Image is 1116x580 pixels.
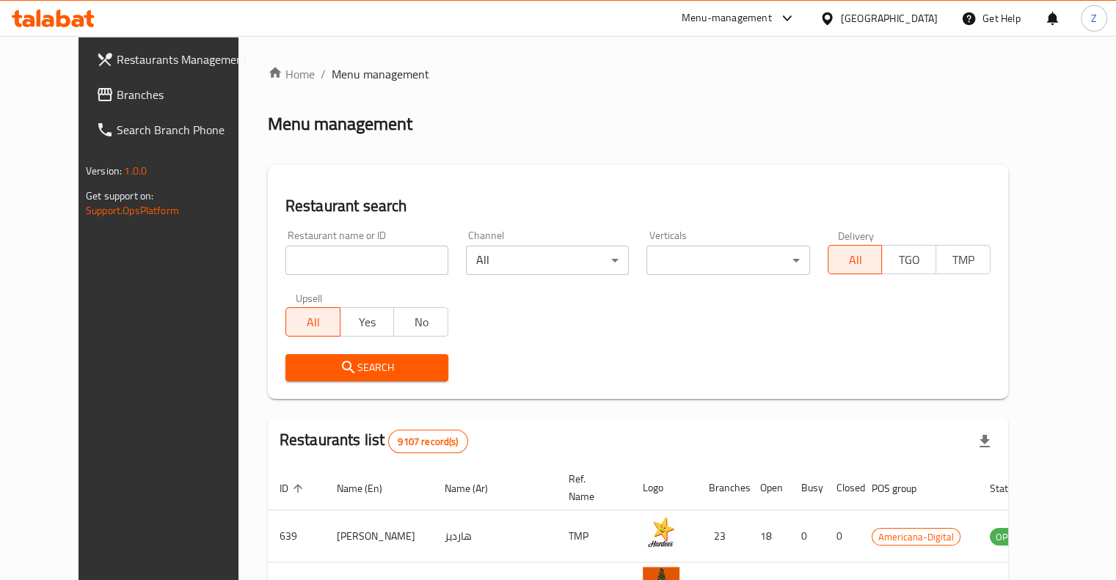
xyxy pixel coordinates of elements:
[841,10,938,26] div: [GEOGRAPHIC_DATA]
[297,359,437,377] span: Search
[433,510,557,562] td: هارديز
[86,186,153,205] span: Get support on:
[340,307,395,337] button: Yes
[990,480,1037,497] span: Status
[388,430,467,453] div: Total records count
[84,112,265,147] a: Search Branch Phone
[285,246,448,275] input: Search for restaurant name or ID..
[280,480,307,497] span: ID
[389,435,467,449] span: 9107 record(s)
[296,293,323,303] label: Upsell
[872,480,936,497] span: POS group
[682,10,772,27] div: Menu-management
[631,466,697,510] th: Logo
[838,230,875,241] label: Delivery
[888,249,930,271] span: TGO
[325,510,433,562] td: [PERSON_NAME]
[86,161,122,180] span: Version:
[748,466,789,510] th: Open
[337,480,401,497] span: Name (En)
[285,307,340,337] button: All
[268,65,315,83] a: Home
[332,65,429,83] span: Menu management
[643,515,679,551] img: Hardee's
[268,65,1008,83] nav: breadcrumb
[117,51,253,68] span: Restaurants Management
[557,510,631,562] td: TMP
[748,510,789,562] td: 18
[285,354,448,381] button: Search
[445,480,507,497] span: Name (Ar)
[268,112,412,136] h2: Menu management
[466,246,629,275] div: All
[285,195,991,217] h2: Restaurant search
[346,312,389,333] span: Yes
[117,86,253,103] span: Branches
[789,510,825,562] td: 0
[697,510,748,562] td: 23
[990,528,1026,546] div: OPEN
[84,42,265,77] a: Restaurants Management
[86,201,179,220] a: Support.OpsPlatform
[292,312,335,333] span: All
[872,529,960,546] span: Americana-Digital
[936,245,991,274] button: TMP
[942,249,985,271] span: TMP
[124,161,147,180] span: 1.0.0
[117,121,253,139] span: Search Branch Phone
[393,307,448,337] button: No
[321,65,326,83] li: /
[400,312,442,333] span: No
[881,245,936,274] button: TGO
[967,424,1002,459] div: Export file
[268,510,325,562] td: 639
[825,510,860,562] td: 0
[789,466,825,510] th: Busy
[834,249,877,271] span: All
[697,466,748,510] th: Branches
[569,470,613,505] span: Ref. Name
[828,245,883,274] button: All
[825,466,860,510] th: Closed
[280,429,468,453] h2: Restaurants list
[646,246,809,275] div: ​
[84,77,265,112] a: Branches
[1091,10,1097,26] span: Z
[990,529,1026,546] span: OPEN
